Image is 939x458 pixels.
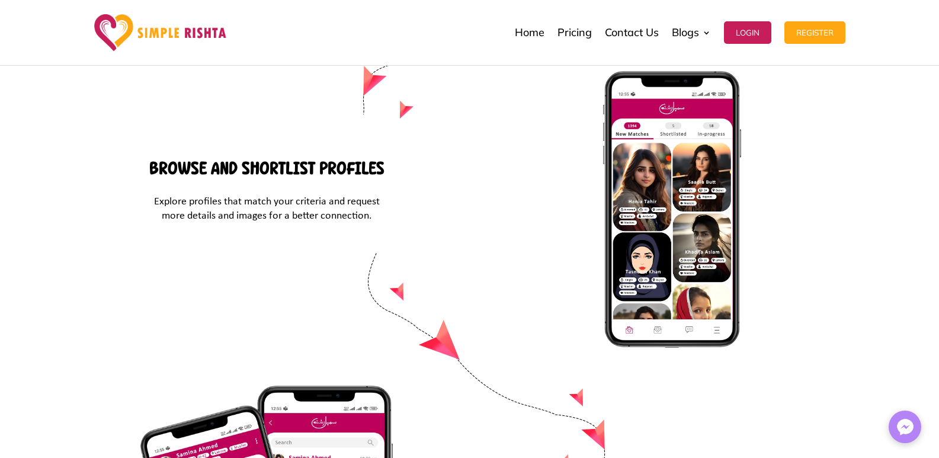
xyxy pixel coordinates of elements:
[605,3,659,62] a: Contact Us
[515,3,544,62] a: Home
[154,196,380,222] span: Explore profiles that match your criteria and request more details and images for a better connec...
[784,21,845,44] button: Register
[603,71,741,348] img: Browse-and-Shortlist-Profiles
[149,158,384,178] strong: Browse and Shortlist Profiles
[893,415,917,439] img: Messenger
[724,3,771,62] a: Login
[784,3,845,62] a: Register
[557,3,592,62] a: Pricing
[672,3,711,62] a: Blogs
[724,21,771,44] button: Login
